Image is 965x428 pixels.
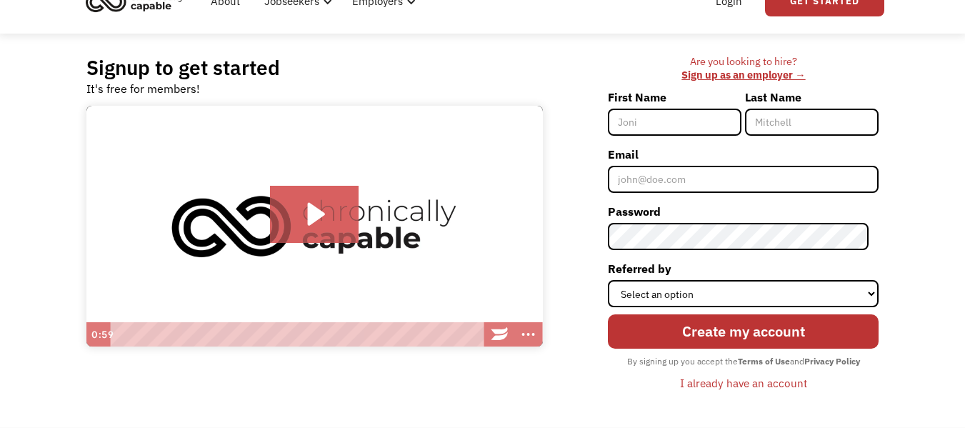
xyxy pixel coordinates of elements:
[86,80,200,97] div: It's free for members!
[681,68,805,81] a: Sign up as an employer →
[608,143,879,166] label: Email
[669,371,818,395] a: I already have an account
[804,356,860,367] strong: Privacy Policy
[608,55,879,81] div: Are you looking to hire? ‍
[117,322,479,347] div: Playbar
[514,322,543,347] button: Show more buttons
[608,314,879,349] input: Create my account
[86,55,280,80] h2: Signup to get started
[745,109,879,136] input: Mitchell
[745,86,879,109] label: Last Name
[738,356,790,367] strong: Terms of Use
[608,166,879,193] input: john@doe.com
[608,109,741,136] input: Joni
[680,374,807,392] div: I already have an account
[620,352,867,371] div: By signing up you accept the and
[86,106,543,347] img: Introducing Chronically Capable
[608,86,879,395] form: Member-Signup-Form
[608,86,741,109] label: First Name
[486,322,514,347] a: Wistia Logo -- Learn More
[270,186,359,243] button: Play Video: Introducing Chronically Capable
[608,257,879,280] label: Referred by
[608,200,879,223] label: Password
